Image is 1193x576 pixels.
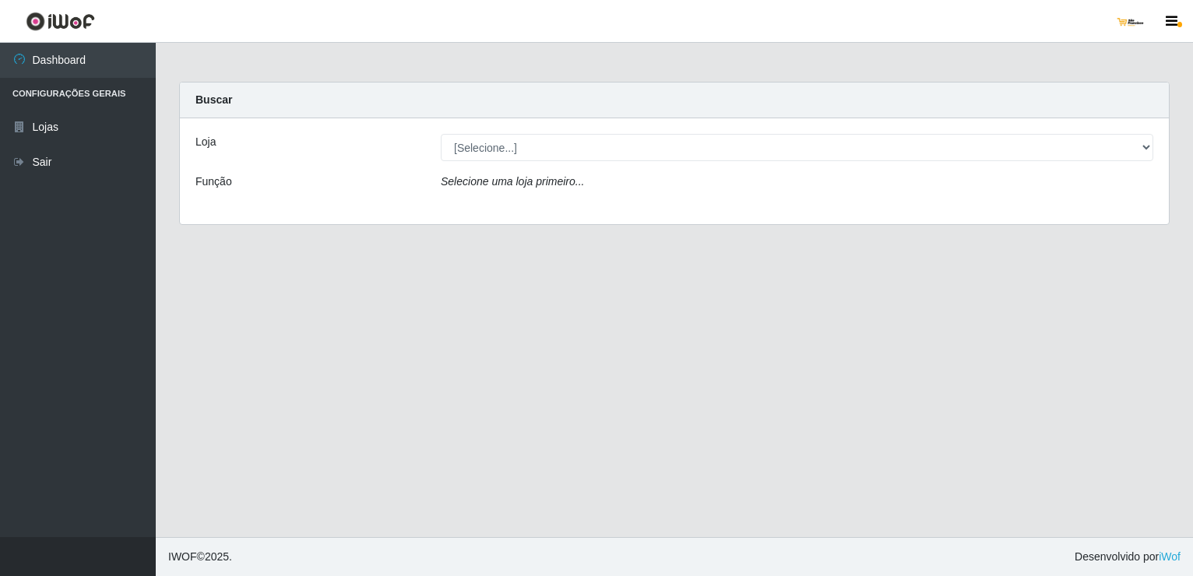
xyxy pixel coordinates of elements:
[441,175,584,188] i: Selecione uma loja primeiro...
[1159,550,1181,563] a: iWof
[195,174,232,190] label: Função
[26,12,95,31] img: CoreUI Logo
[1075,549,1181,565] span: Desenvolvido por
[168,550,197,563] span: IWOF
[168,549,232,565] span: © 2025 .
[195,93,232,106] strong: Buscar
[195,134,216,150] label: Loja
